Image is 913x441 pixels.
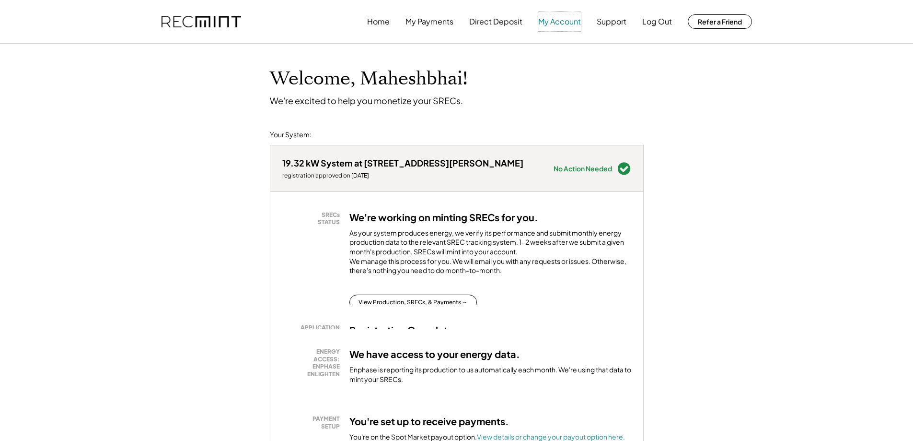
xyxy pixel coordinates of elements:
[349,415,509,428] h3: You're set up to receive payments.
[282,157,523,168] div: 19.32 kW System at [STREET_ADDRESS][PERSON_NAME]
[538,12,581,31] button: My Account
[270,130,312,140] div: Your System:
[349,228,631,280] div: As your system produces energy, we verify its performance and submit monthly energy production da...
[469,12,522,31] button: Direct Deposit
[349,348,520,360] h3: We have access to your energy data.
[349,324,453,336] h3: Registration Complete
[287,415,340,430] div: PAYMENT SETUP
[349,365,631,384] div: Enphase is reporting its production to us automatically each month. We're using that data to mint...
[270,95,463,106] div: We're excited to help you monetize your SRECs.
[688,14,752,29] button: Refer a Friend
[597,12,626,31] button: Support
[367,12,390,31] button: Home
[287,324,340,339] div: APPLICATION STATUS
[162,16,241,28] img: recmint-logotype%403x.png
[287,348,340,378] div: ENERGY ACCESS: ENPHASE ENLIGHTEN
[477,432,625,441] a: View details or change your payout option here.
[642,12,672,31] button: Log Out
[349,295,477,310] button: View Production, SRECs, & Payments →
[349,211,538,224] h3: We're working on minting SRECs for you.
[405,12,453,31] button: My Payments
[554,165,612,172] div: No Action Needed
[270,68,468,90] h1: Welcome, Maheshbhai!
[287,211,340,226] div: SRECs STATUS
[282,172,523,179] div: registration approved on [DATE]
